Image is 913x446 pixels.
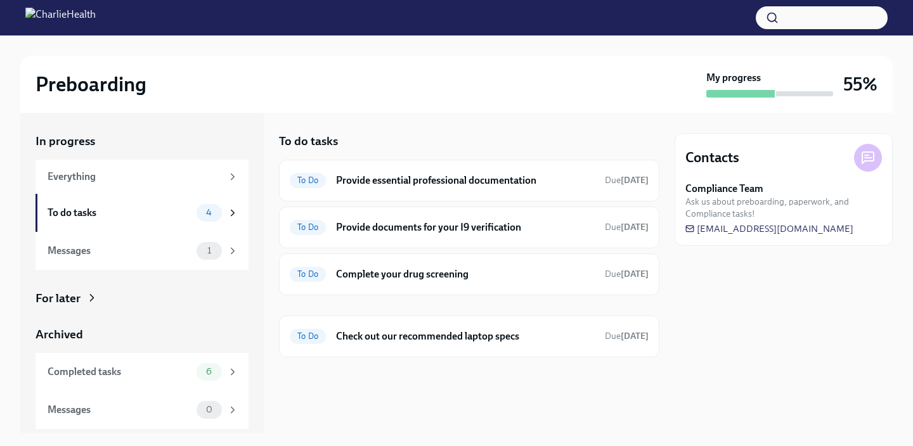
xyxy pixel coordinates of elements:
[48,170,222,184] div: Everything
[36,72,146,97] h2: Preboarding
[605,268,649,280] span: September 26th, 2025 09:00
[290,175,326,185] span: To Do
[605,331,649,341] span: Due
[290,217,649,238] a: To DoProvide documents for your I9 verificationDue[DATE]
[198,208,219,217] span: 4
[290,326,649,347] a: To DoCheck out our recommended laptop specsDue[DATE]
[36,232,249,270] a: Messages1
[605,222,649,233] span: Due
[48,206,191,220] div: To do tasks
[36,194,249,232] a: To do tasks4
[336,329,595,343] h6: Check out our recommended laptop specs
[36,290,249,307] a: For later
[36,160,249,194] a: Everything
[621,222,649,233] strong: [DATE]
[36,133,249,150] a: In progress
[290,264,649,284] a: To DoComplete your drug screeningDue[DATE]
[290,269,326,279] span: To Do
[621,331,649,341] strong: [DATE]
[36,391,249,429] a: Messages0
[685,196,882,220] span: Ask us about preboarding, paperwork, and Compliance tasks!
[48,403,191,417] div: Messages
[706,71,761,85] strong: My progress
[605,221,649,233] span: September 26th, 2025 09:00
[198,405,220,414] span: 0
[290,222,326,232] span: To Do
[605,269,649,279] span: Due
[48,244,191,258] div: Messages
[685,182,763,196] strong: Compliance Team
[200,246,219,255] span: 1
[290,331,326,341] span: To Do
[48,365,191,379] div: Completed tasks
[336,220,595,234] h6: Provide documents for your I9 verification
[621,175,649,186] strong: [DATE]
[198,367,219,376] span: 6
[605,330,649,342] span: September 26th, 2025 09:00
[25,8,96,28] img: CharlieHealth
[336,267,595,281] h6: Complete your drug screening
[279,133,338,150] h5: To do tasks
[685,148,739,167] h4: Contacts
[605,174,649,186] span: September 25th, 2025 09:00
[36,290,81,307] div: For later
[290,170,649,191] a: To DoProvide essential professional documentationDue[DATE]
[843,73,877,96] h3: 55%
[336,174,595,188] h6: Provide essential professional documentation
[36,353,249,391] a: Completed tasks6
[621,269,649,279] strong: [DATE]
[685,222,853,235] a: [EMAIL_ADDRESS][DOMAIN_NAME]
[36,326,249,343] a: Archived
[605,175,649,186] span: Due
